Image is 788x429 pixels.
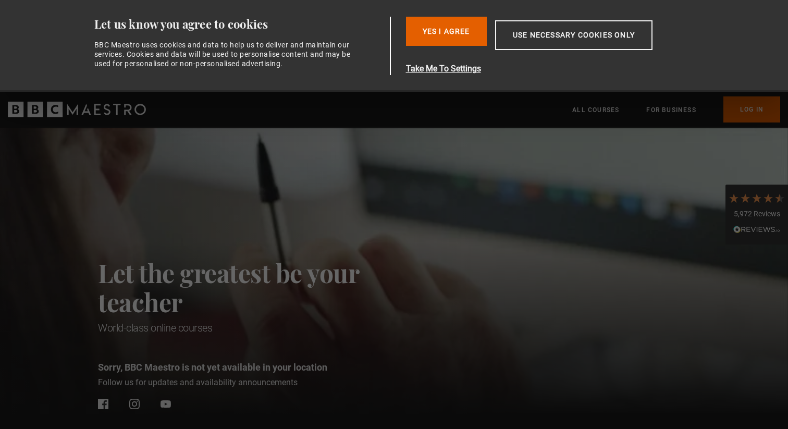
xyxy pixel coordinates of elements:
[98,258,405,316] h2: Let the greatest be your teacher
[723,96,780,122] a: Log In
[406,17,487,46] button: Yes I Agree
[98,376,405,389] p: Follow us for updates and availability announcements
[725,185,788,245] div: 5,972 ReviewsRead All Reviews
[728,209,785,219] div: 5,972 Reviews
[94,40,357,69] div: BBC Maestro uses cookies and data to help us to deliver and maintain our services. Cookies and da...
[728,224,785,237] div: Read All Reviews
[572,105,619,115] a: All Courses
[94,17,386,32] div: Let us know you agree to cookies
[98,321,405,335] h1: World-class online courses
[733,226,780,233] img: REVIEWS.io
[406,63,702,75] button: Take Me To Settings
[572,96,780,122] nav: Primary
[8,102,146,117] svg: BBC Maestro
[495,20,652,50] button: Use necessary cookies only
[98,360,405,374] p: Sorry, BBC Maestro is not yet available in your location
[728,192,785,204] div: 4.7 Stars
[646,105,696,115] a: For business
